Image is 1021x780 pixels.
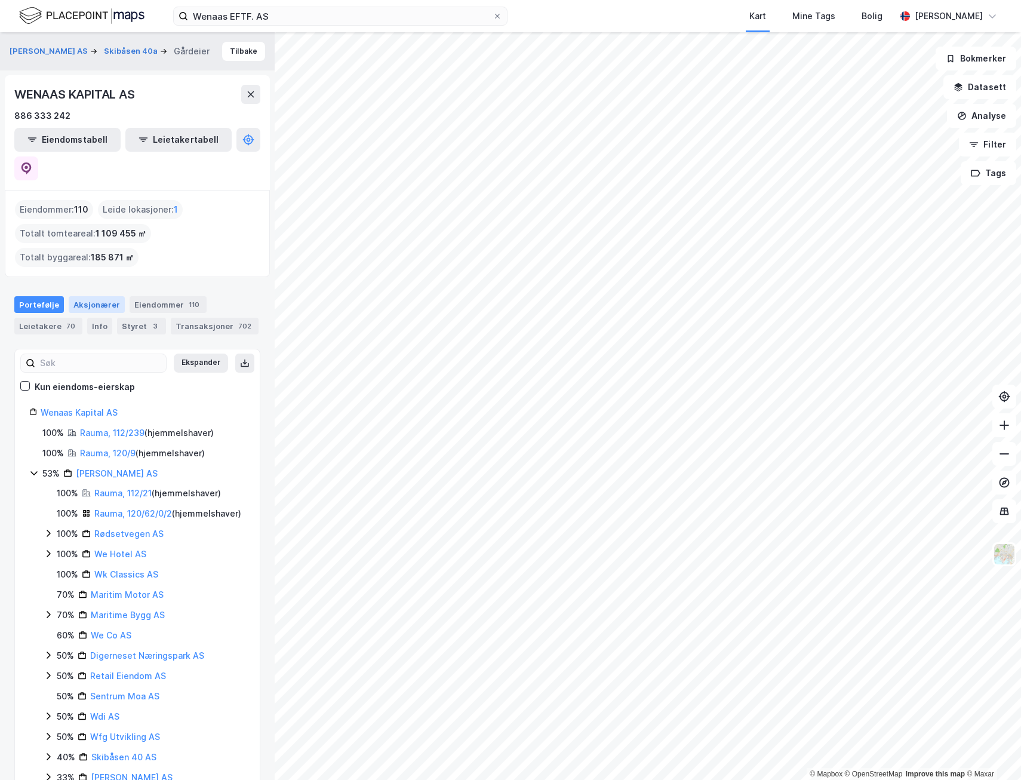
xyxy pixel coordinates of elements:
a: Wenaas Kapital AS [41,407,118,417]
button: Analyse [947,104,1016,128]
div: 100% [42,426,64,440]
div: Eiendommer : [15,200,93,219]
a: Wk Classics AS [94,569,158,579]
a: Wdi AS [90,711,119,721]
div: Aksjonærer [69,296,125,313]
button: Tilbake [222,42,265,61]
button: Filter [959,133,1016,156]
div: Totalt byggareal : [15,248,139,267]
a: Rødsetvegen AS [94,529,164,539]
div: 70% [57,608,75,622]
div: 100% [57,486,78,500]
div: 50% [57,649,74,663]
div: Totalt tomteareal : [15,224,151,243]
div: 50% [57,710,74,724]
a: Skibåsen 40 AS [91,752,156,762]
div: 100% [57,547,78,561]
a: Rauma, 112/21 [94,488,152,498]
div: 53% [42,466,60,481]
input: Søk på adresse, matrikkel, gårdeiere, leietakere eller personer [188,7,493,25]
div: 100% [57,506,78,521]
img: logo.f888ab2527a4732fd821a326f86c7f29.svg [19,5,144,26]
a: OpenStreetMap [845,770,903,778]
div: ( hjemmelshaver ) [94,506,241,521]
a: Retail Eiendom AS [90,671,166,681]
span: 1 [174,202,178,217]
div: 110 [186,299,202,311]
div: Gårdeier [174,44,210,59]
div: 50% [57,689,74,704]
div: Eiendommer [130,296,207,313]
div: WENAAS KAPITAL AS [14,85,137,104]
div: Portefølje [14,296,64,313]
a: Rauma, 120/9 [80,448,136,458]
a: Maritim Motor AS [91,589,164,600]
div: Kun eiendoms-eierskap [35,380,135,394]
button: Tags [961,161,1016,185]
div: 3 [149,320,161,332]
div: ( hjemmelshaver ) [80,426,214,440]
div: [PERSON_NAME] [915,9,983,23]
button: Leietakertabell [125,128,232,152]
button: Skibåsen 40a [104,45,160,57]
div: Leide lokasjoner : [98,200,183,219]
div: 886 333 242 [14,109,70,123]
span: 110 [74,202,88,217]
iframe: Chat Widget [961,723,1021,780]
div: ( hjemmelshaver ) [80,446,205,460]
div: Transaksjoner [171,318,259,334]
div: 40% [57,750,75,764]
div: 702 [236,320,254,332]
a: Rauma, 120/62/0/2 [94,508,172,518]
div: 50% [57,669,74,683]
a: [PERSON_NAME] AS [76,468,158,478]
div: 100% [57,567,78,582]
img: Z [993,543,1016,566]
button: [PERSON_NAME] AS [10,45,90,57]
input: Søk [35,354,166,372]
button: Ekspander [174,354,228,373]
a: Rauma, 112/239 [80,428,144,438]
span: 1 109 455 ㎡ [96,226,146,241]
div: 100% [42,446,64,460]
a: Digerneset Næringspark AS [90,650,204,661]
a: Maritime Bygg AS [91,610,165,620]
a: Improve this map [906,770,965,778]
div: 70 [64,320,78,332]
a: We Hotel AS [94,549,146,559]
div: Leietakere [14,318,82,334]
span: 185 871 ㎡ [91,250,134,265]
a: Sentrum Moa AS [90,691,159,701]
button: Eiendomstabell [14,128,121,152]
div: Info [87,318,112,334]
div: Mine Tags [792,9,835,23]
div: 100% [57,527,78,541]
a: We Co AS [91,630,131,640]
a: Mapbox [810,770,842,778]
button: Datasett [943,75,1016,99]
div: ( hjemmelshaver ) [94,486,221,500]
div: Kart [749,9,766,23]
a: Wfg Utvikling AS [90,732,160,742]
button: Bokmerker [936,47,1016,70]
div: 50% [57,730,74,744]
div: 70% [57,588,75,602]
div: 60% [57,628,75,643]
div: Styret [117,318,166,334]
div: Bolig [862,9,882,23]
